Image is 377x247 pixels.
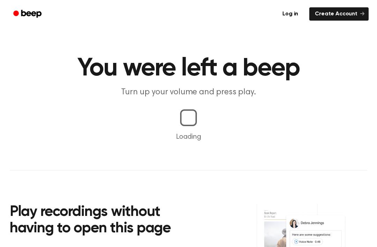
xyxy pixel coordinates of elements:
h2: Play recordings without having to open this page [10,204,198,237]
a: Log in [275,6,305,22]
p: Loading [8,132,369,142]
a: Create Account [309,7,369,21]
h1: You were left a beep [10,56,367,81]
p: Turn up your volume and press play. [54,87,323,98]
a: Beep [8,7,48,21]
